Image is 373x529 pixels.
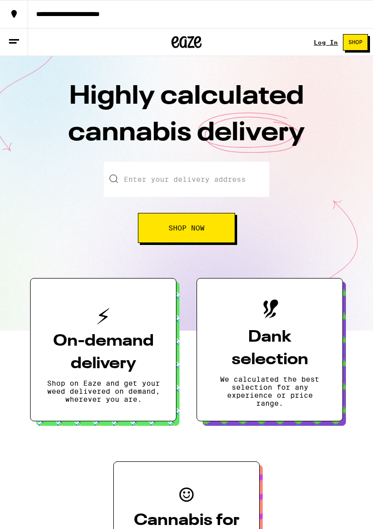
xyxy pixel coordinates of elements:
[11,79,362,162] h1: Highly calculated cannabis delivery
[104,162,269,197] input: Enter your delivery address
[338,34,373,51] a: Shop
[30,278,176,421] button: On-demand deliveryShop on Eaze and get your weed delivered on demand, wherever you are.
[343,34,368,51] button: Shop
[213,375,326,407] p: We calculated the best selection for any experience or price range.
[47,330,160,375] h3: On-demand delivery
[314,39,338,46] a: Log In
[138,213,235,243] button: Shop Now
[168,224,205,231] span: Shop Now
[348,40,362,45] span: Shop
[47,379,160,403] p: Shop on Eaze and get your weed delivered on demand, wherever you are.
[197,278,343,421] button: Dank selectionWe calculated the best selection for any experience or price range.
[213,326,326,371] h3: Dank selection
